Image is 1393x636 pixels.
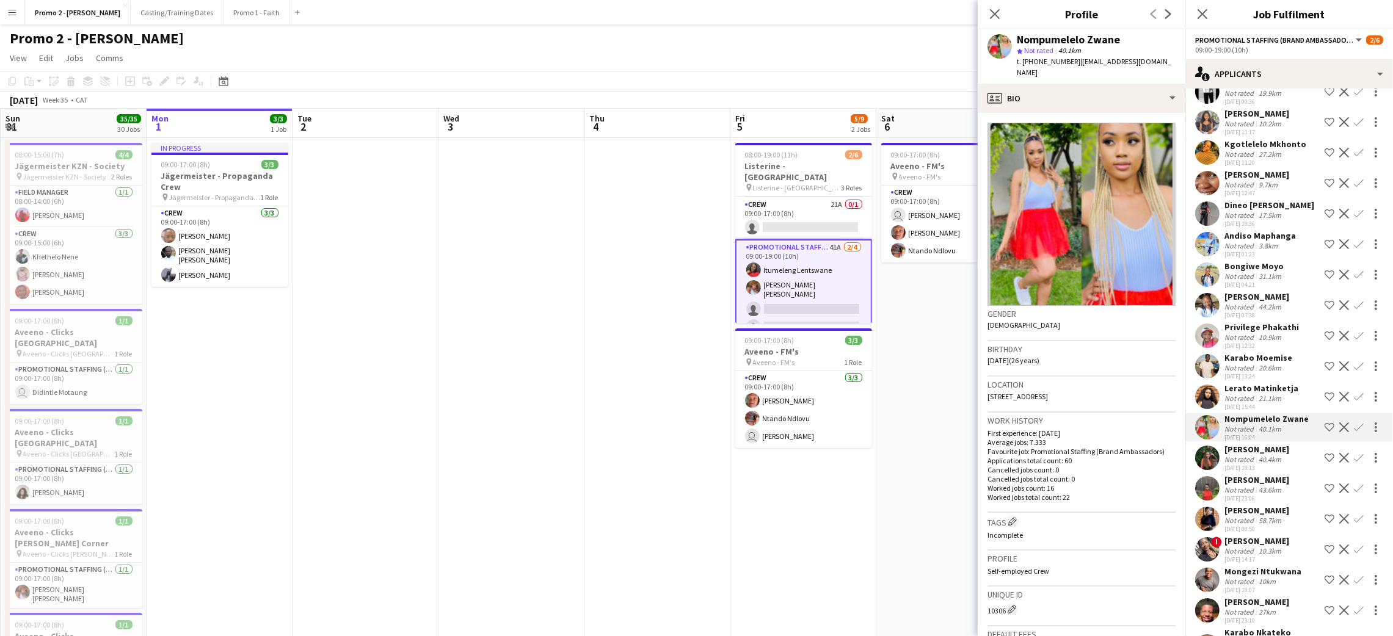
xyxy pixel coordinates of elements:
[297,113,311,124] span: Tue
[1185,6,1393,22] h3: Job Fulfilment
[1256,119,1284,128] div: 10.2km
[1224,464,1289,472] div: [DATE] 18:13
[1224,230,1296,241] div: Andiso Maphanga
[1017,57,1171,77] span: | [EMAIL_ADDRESS][DOMAIN_NAME]
[1224,220,1314,228] div: [DATE] 18:36
[987,356,1039,365] span: [DATE] (26 years)
[587,120,605,134] span: 4
[151,143,288,287] app-job-card: In progress09:00-17:00 (8h)3/3Jägermeister - Propaganda Crew Jägermeister - Propaganda Crew1 Role...
[845,336,862,345] span: 3/3
[1211,537,1222,547] span: !
[270,114,287,123] span: 3/3
[5,327,142,349] h3: Aveeno - Clicks [GEOGRAPHIC_DATA]
[150,120,169,134] span: 1
[1224,322,1299,333] div: Privilege Phakathi
[1224,139,1306,150] div: Kgotlelelo Mkhonto
[1224,291,1289,302] div: [PERSON_NAME]
[1224,169,1289,180] div: [PERSON_NAME]
[4,120,20,134] span: 31
[1224,302,1256,311] div: Not rated
[1224,108,1289,119] div: [PERSON_NAME]
[169,193,261,202] span: Jägermeister - Propaganda Crew
[15,316,65,325] span: 09:00-17:00 (8h)
[1224,363,1256,372] div: Not rated
[5,427,142,449] h3: Aveeno - Clicks [GEOGRAPHIC_DATA]
[1256,241,1280,250] div: 3.8km
[5,527,142,549] h3: Aveeno - Clicks [PERSON_NAME] Corner
[15,516,65,526] span: 09:00-17:00 (8h)
[1224,424,1256,433] div: Not rated
[1224,546,1256,555] div: Not rated
[899,172,941,181] span: Aveeno - FM's
[1195,35,1354,45] span: Promotional Staffing (Brand Ambassadors)
[5,143,142,304] app-job-card: 08:00-15:00 (7h)4/4Jägermeister KZN - Society Jägermeister KZN - Society2 RolesField Manager1/108...
[261,193,278,202] span: 1 Role
[1256,180,1280,189] div: 9.7km
[115,150,133,159] span: 4/4
[115,316,133,325] span: 1/1
[735,113,745,124] span: Fri
[96,52,123,63] span: Comms
[881,113,895,124] span: Sat
[1224,261,1284,272] div: Bongiwe Moyo
[1224,241,1256,250] div: Not rated
[5,363,142,404] app-card-role: Promotional Staffing (Brand Ambassadors)1/109:00-17:00 (8h) Didintle Motaung
[115,449,133,458] span: 1 Role
[443,113,459,124] span: Wed
[1224,455,1256,464] div: Not rated
[1224,281,1284,289] div: [DATE] 04:21
[1224,98,1289,106] div: [DATE] 00:36
[1017,57,1080,66] span: t. [PHONE_NUMBER]
[15,150,65,159] span: 08:00-15:00 (7h)
[1256,363,1284,372] div: 20.6km
[1224,180,1256,189] div: Not rated
[753,358,795,367] span: Aveeno - FM's
[879,120,895,134] span: 6
[23,449,115,458] span: Aveeno - Clicks [GEOGRAPHIC_DATA]
[987,320,1060,330] span: [DEMOGRAPHIC_DATA]
[987,465,1176,474] p: Cancelled jobs count: 0
[1224,413,1309,424] div: Nompumelelo Zwane
[987,438,1176,447] p: Average jobs: 7.333
[1056,46,1083,55] span: 40.1km
[987,515,1176,528] h3: Tags
[1224,189,1289,197] div: [DATE] 12:47
[112,172,133,181] span: 2 Roles
[987,493,1176,502] p: Worked jobs total count: 22
[1224,505,1289,516] div: [PERSON_NAME]
[735,328,872,448] app-job-card: 09:00-17:00 (8h)3/3Aveeno - FM's Aveeno - FM's1 RoleCrew3/309:00-17:00 (8h)[PERSON_NAME]Ntando Nd...
[881,186,1018,262] app-card-role: Crew3/309:00-17:00 (8h) [PERSON_NAME][PERSON_NAME]Ntando Ndlovu
[5,227,142,304] app-card-role: Crew3/309:00-15:00 (6h)Khethelo Nene[PERSON_NAME][PERSON_NAME]
[1366,35,1383,45] span: 2/6
[1224,525,1289,533] div: [DATE] 08:50
[1256,424,1284,433] div: 40.1km
[5,309,142,404] div: 09:00-17:00 (8h)1/1Aveeno - Clicks [GEOGRAPHIC_DATA] Aveeno - Clicks [GEOGRAPHIC_DATA]1 RolePromo...
[745,150,798,159] span: 08:00-19:00 (11h)
[987,603,1176,615] div: 10306
[735,371,872,448] app-card-role: Crew3/309:00-17:00 (8h)[PERSON_NAME]Ntando Ndlovu [PERSON_NAME]
[987,392,1048,401] span: [STREET_ADDRESS]
[745,336,795,345] span: 09:00-17:00 (8h)
[1224,566,1301,577] div: Mongezi Ntukwana
[34,50,58,66] a: Edit
[735,143,872,323] app-job-card: 08:00-19:00 (11h)2/6Listerine - [GEOGRAPHIC_DATA] Listerine - [GEOGRAPHIC_DATA]3 RolesField Manag...
[735,198,872,239] app-card-role: Crew21A0/109:00-17:00 (8h)
[1024,46,1053,55] span: Not rated
[1195,45,1383,54] div: 09:00-19:00 (10h)
[1256,150,1284,159] div: 27.2km
[1224,616,1289,624] div: [DATE] 23:10
[1224,272,1256,281] div: Not rated
[1256,302,1284,311] div: 44.2km
[1224,596,1289,607] div: [PERSON_NAME]
[1224,150,1256,159] div: Not rated
[15,416,65,425] span: 09:00-17:00 (8h)
[735,346,872,357] h3: Aveeno - FM's
[845,358,862,367] span: 1 Role
[1224,403,1298,411] div: [DATE] 15:44
[987,123,1176,306] img: Crew avatar or photo
[987,483,1176,493] p: Worked jobs count: 16
[1256,516,1284,525] div: 58.7km
[131,1,224,24] button: Casting/Training Dates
